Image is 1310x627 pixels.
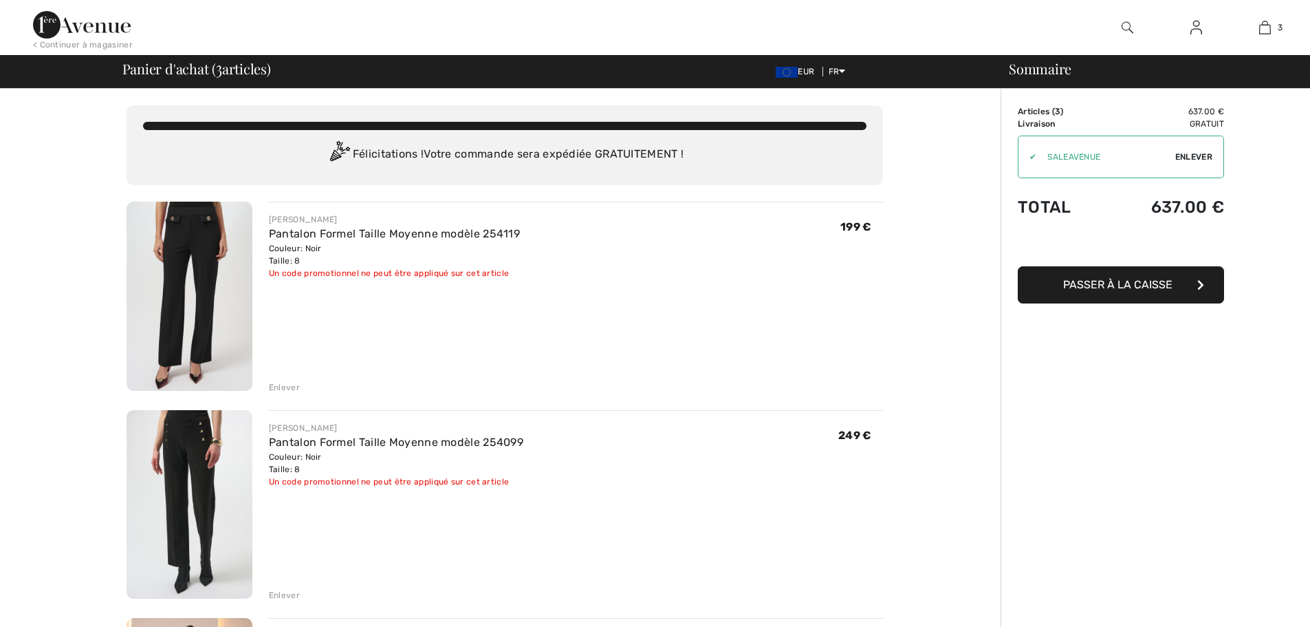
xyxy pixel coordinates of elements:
[838,429,872,442] span: 249 €
[776,67,820,76] span: EUR
[269,381,300,394] div: Enlever
[992,62,1302,76] div: Sommaire
[269,267,520,279] div: Un code promotionnel ne peut être appliqué sur cet article
[269,451,523,476] div: Couleur: Noir Taille: 8
[1231,19,1298,36] a: 3
[1018,151,1036,163] div: ✔
[1175,151,1212,163] span: Enlever
[269,227,520,240] a: Pantalon Formel Taille Moyenne modèle 254119
[829,67,846,76] span: FR
[269,422,523,434] div: [PERSON_NAME]
[1063,278,1172,291] span: Passer à la caisse
[1179,19,1213,36] a: Se connecter
[840,220,872,233] span: 199 €
[1104,105,1224,118] td: 637.00 €
[1018,266,1224,304] button: Passer à la caisse
[269,436,523,449] a: Pantalon Formel Taille Moyenne modèle 254099
[1018,231,1224,262] iframe: PayPal
[122,62,271,76] span: Panier d'achat ( articles)
[1018,118,1104,130] td: Livraison
[127,202,252,391] img: Pantalon Formel Taille Moyenne modèle 254119
[33,39,133,51] div: < Continuer à magasiner
[776,67,798,78] img: Euro
[269,476,523,488] div: Un code promotionnel ne peut être appliqué sur cet article
[1122,19,1133,36] img: recherche
[269,213,520,226] div: [PERSON_NAME]
[127,410,252,599] img: Pantalon Formel Taille Moyenne modèle 254099
[143,141,866,169] div: Félicitations ! Votre commande sera expédiée GRATUITEMENT !
[216,59,222,76] span: 3
[1190,19,1202,36] img: Mes infos
[1278,21,1282,34] span: 3
[269,589,300,602] div: Enlever
[1104,118,1224,130] td: Gratuit
[33,11,131,39] img: 1ère Avenue
[325,141,353,169] img: Congratulation2.svg
[1018,184,1104,231] td: Total
[269,242,520,267] div: Couleur: Noir Taille: 8
[1055,107,1060,116] span: 3
[1104,184,1224,231] td: 637.00 €
[1259,19,1271,36] img: Mon panier
[1018,105,1104,118] td: Articles ( )
[1036,136,1175,178] input: Code promo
